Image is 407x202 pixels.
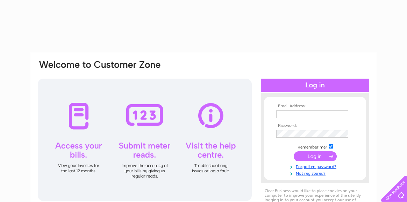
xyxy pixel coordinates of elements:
[294,151,337,161] input: Submit
[274,143,356,150] td: Remember me?
[276,169,356,176] a: Not registered?
[274,123,356,128] th: Password:
[276,163,356,169] a: Forgotten password?
[274,104,356,109] th: Email Address:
